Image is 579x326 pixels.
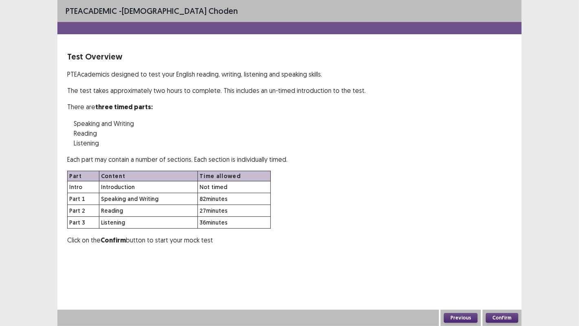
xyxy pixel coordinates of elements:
td: Speaking and Writing [99,193,198,205]
strong: Confirm [101,236,126,244]
p: Listening [74,138,512,148]
th: Time allowed [198,171,271,181]
td: 27 minutes [198,205,271,217]
button: Confirm [486,313,518,323]
strong: three timed parts: [95,103,153,111]
th: Content [99,171,198,181]
td: Part 3 [68,217,99,229]
td: 36 minutes [198,217,271,229]
p: Speaking and Writing [74,119,512,128]
p: The test takes approximately two hours to complete. This includes an un-timed introduction to the... [67,86,512,95]
p: Test Overview [67,51,512,63]
td: Part 1 [68,193,99,205]
td: Intro [68,181,99,193]
p: - [DEMOGRAPHIC_DATA] Choden [66,5,238,17]
td: Introduction [99,181,198,193]
span: PTE academic [66,6,117,16]
p: Reading [74,128,512,138]
td: Part 2 [68,205,99,217]
th: Part [68,171,99,181]
td: Listening [99,217,198,229]
td: Not timed [198,181,271,193]
p: Click on the button to start your mock test [67,235,512,245]
td: Reading [99,205,198,217]
p: Each part may contain a number of sections. Each section is individually timed. [67,154,512,164]
p: There are [67,102,512,112]
p: PTE Academic is designed to test your English reading, writing, listening and speaking skills. [67,69,512,79]
button: Previous [444,313,478,323]
td: 82 minutes [198,193,271,205]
